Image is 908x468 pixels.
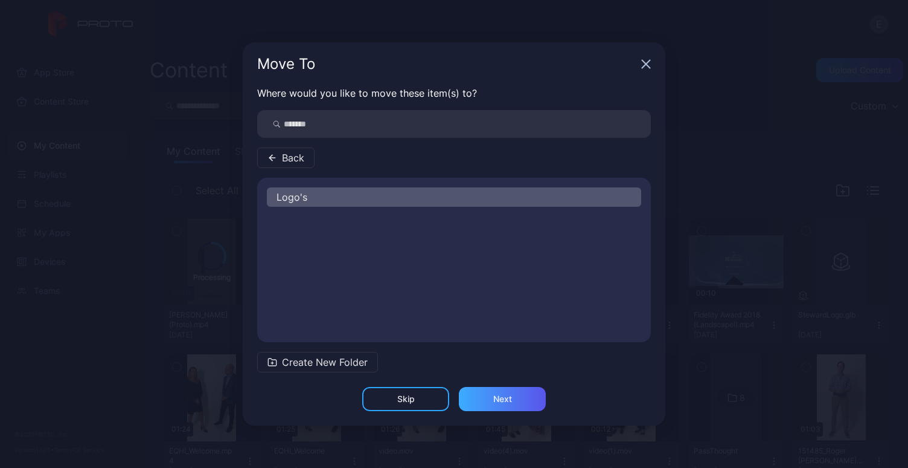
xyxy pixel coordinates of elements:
[397,394,415,404] div: Skip
[493,394,512,404] div: Next
[459,387,546,411] button: Next
[277,190,307,204] span: Logo's
[282,151,304,165] span: Back
[257,148,315,168] button: Back
[362,387,449,411] button: Skip
[257,57,636,71] div: Move To
[282,355,368,369] span: Create New Folder
[257,352,378,372] button: Create New Folder
[257,86,651,100] p: Where would you like to move these item(s) to?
